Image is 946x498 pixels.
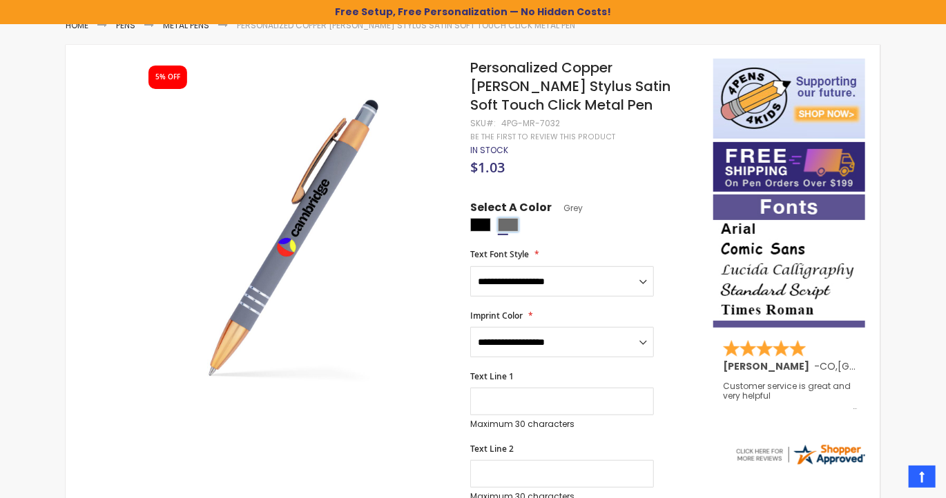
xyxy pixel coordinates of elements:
[501,118,560,129] div: 4PG-MR-7032
[713,142,865,192] img: Free shipping on orders over $199
[470,117,496,129] strong: SKU
[470,58,670,114] span: Personalized Copper [PERSON_NAME] Stylus Satin Soft Touch Click Metal Pen
[832,461,946,498] iframe: Google Customer Reviews
[734,442,867,467] img: 4pens.com widget logo
[814,359,939,373] span: - ,
[470,144,508,156] span: In stock
[470,132,615,142] a: Be the first to review this product
[470,443,514,455] span: Text Line 2
[838,359,939,373] span: [GEOGRAPHIC_DATA]
[734,458,867,470] a: 4pens.com certificate URL
[470,200,552,219] span: Select A Color
[470,158,505,177] span: $1.03
[470,248,529,260] span: Text Font Style
[723,359,814,373] span: [PERSON_NAME]
[66,19,88,31] a: Home
[136,79,452,394] img: 4pg-mr-7032-penny-satin-touch-stylus-pen_grey_1.jpg
[155,72,180,82] div: 5% OFF
[498,218,519,232] div: Grey
[552,202,583,214] span: Grey
[713,195,865,328] img: font-personalization-examples
[470,370,514,382] span: Text Line 1
[820,359,836,373] span: CO
[713,59,865,139] img: 4pens 4 kids
[470,419,654,430] p: Maximum 30 characters
[163,19,209,31] a: Metal Pens
[470,145,508,156] div: Availability
[116,19,135,31] a: Pens
[723,381,857,411] div: Customer service is great and very helpful
[237,20,575,31] li: Personalized Copper [PERSON_NAME] Stylus Satin Soft Touch Click Metal Pen
[470,310,523,321] span: Imprint Color
[470,218,491,232] div: Black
